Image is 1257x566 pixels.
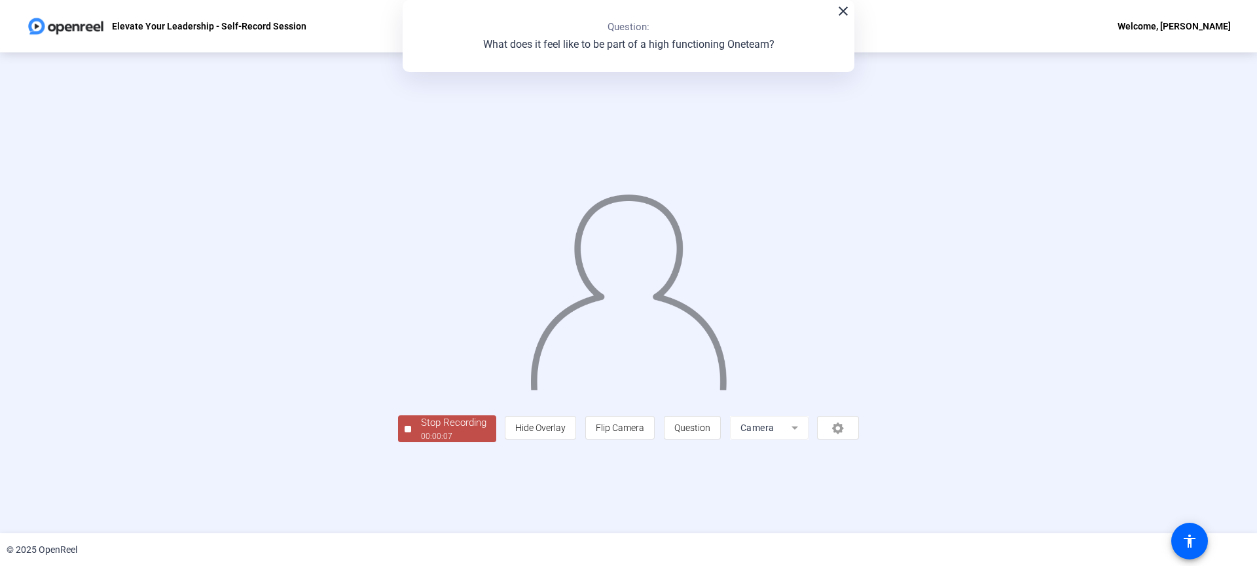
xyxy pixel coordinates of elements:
span: Flip Camera [596,423,644,433]
p: What does it feel like to be part of a high functioning Oneteam? [483,37,774,52]
img: overlay [529,183,729,390]
span: Hide Overlay [515,423,566,433]
p: Question: [608,20,649,35]
div: Welcome, [PERSON_NAME] [1118,18,1231,34]
img: OpenReel logo [26,13,105,39]
div: Stop Recording [421,415,486,430]
p: Elevate Your Leadership - Self-Record Session [112,18,306,34]
button: Question [664,416,721,440]
button: Hide Overlay [505,416,576,440]
button: Flip Camera [585,416,655,440]
div: 00:00:07 [421,430,486,442]
button: Stop Recording00:00:07 [398,415,496,442]
mat-icon: accessibility [1182,533,1197,549]
mat-icon: close [835,3,851,19]
span: Question [674,423,710,433]
div: © 2025 OpenReel [7,543,77,557]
